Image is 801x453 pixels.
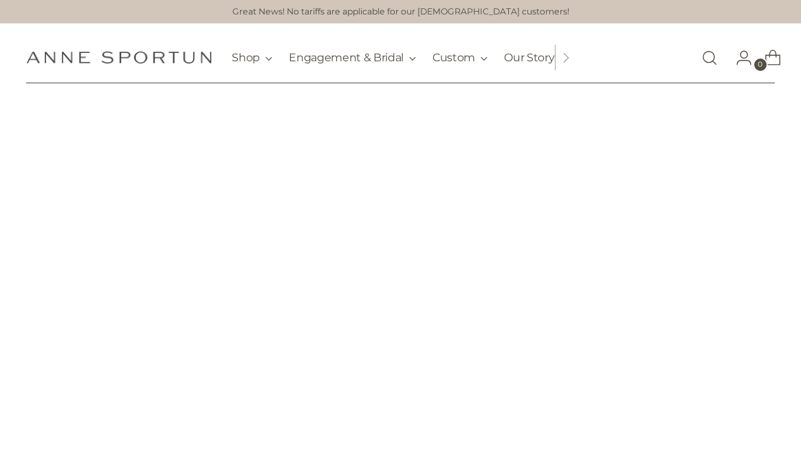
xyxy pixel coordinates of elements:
[26,51,212,64] a: Anne Sportun Fine Jewellery
[232,43,272,73] button: Shop
[232,6,569,19] a: Great News! No tariffs are applicable for our [DEMOGRAPHIC_DATA] customers!
[754,59,767,71] span: 0
[432,43,487,73] button: Custom
[696,44,723,72] a: Open search modal
[725,44,752,72] a: Go to the account page
[504,43,554,73] a: Our Story
[289,43,416,73] button: Engagement & Bridal
[754,44,781,72] a: Open cart modal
